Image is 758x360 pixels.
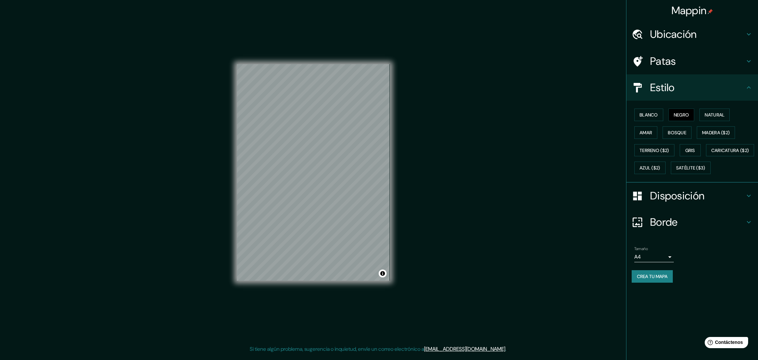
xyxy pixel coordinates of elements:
button: Activar o desactivar atribución [379,270,387,277]
div: A4 [634,252,674,262]
font: Ubicación [650,27,697,41]
div: Borde [626,209,758,235]
font: Natural [705,112,724,118]
button: Caricatura ($2) [706,144,754,157]
button: Terreno ($2) [634,144,674,157]
button: Blanco [634,109,663,121]
div: Estilo [626,74,758,101]
button: Negro [669,109,695,121]
font: Satélite ($3) [676,165,705,171]
canvas: Mapa [237,64,390,281]
a: [EMAIL_ADDRESS][DOMAIN_NAME] [424,346,505,352]
font: Disposición [650,189,704,203]
font: Mappin [671,4,707,17]
img: pin-icon.png [708,9,713,14]
font: Borde [650,215,678,229]
div: Disposición [626,183,758,209]
font: Azul ($2) [640,165,660,171]
font: . [506,345,507,352]
font: A4 [634,253,641,260]
button: Amar [634,126,657,139]
button: Natural [699,109,730,121]
font: Madera ($2) [702,130,730,136]
iframe: Lanzador de widgets de ayuda [699,334,751,353]
button: Madera ($2) [697,126,735,139]
div: Ubicación [626,21,758,47]
font: Estilo [650,81,675,94]
font: Caricatura ($2) [711,147,749,153]
button: Gris [680,144,701,157]
font: . [507,345,509,352]
button: Azul ($2) [634,162,666,174]
font: Amar [640,130,652,136]
font: Crea tu mapa [637,273,668,279]
font: Terreno ($2) [640,147,669,153]
div: Patas [626,48,758,74]
font: Si tiene algún problema, sugerencia o inquietud, envíe un correo electrónico a [250,346,424,352]
font: . [505,346,506,352]
font: Bosque [668,130,686,136]
button: Bosque [663,126,692,139]
font: Patas [650,54,676,68]
font: Blanco [640,112,658,118]
button: Satélite ($3) [671,162,711,174]
font: Gris [685,147,695,153]
button: Crea tu mapa [632,270,673,283]
font: Negro [674,112,689,118]
font: Tamaño [634,246,648,251]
